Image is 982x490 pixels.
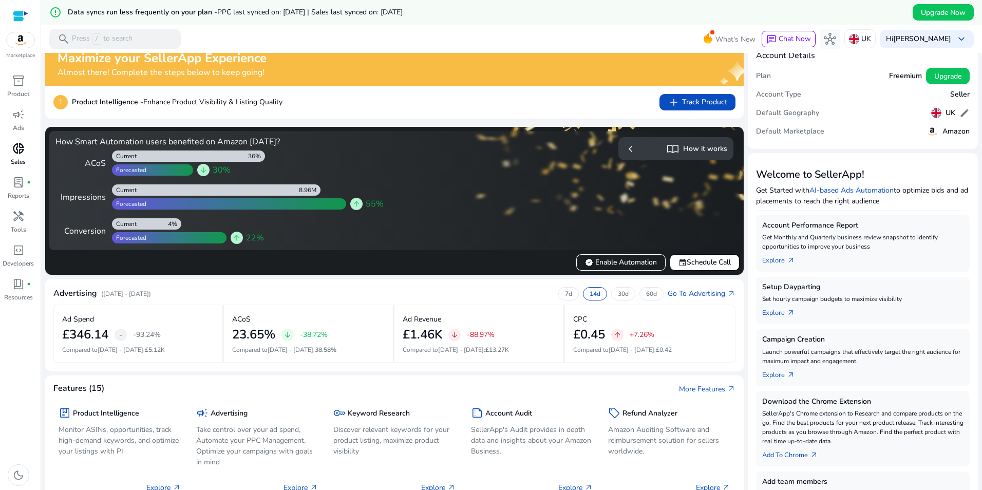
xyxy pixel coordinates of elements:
span: arrow_outward [727,385,735,393]
span: keyboard_arrow_down [955,33,968,45]
div: Current [112,152,137,160]
span: Upgrade Now [921,7,966,18]
span: 38.58% [315,346,336,354]
a: Explorearrow_outward [762,366,803,380]
h4: Almost there! Complete the steps below to keep going! [58,68,267,78]
p: Get Started with to optimize bids and ad placements to reach the right audience [756,185,970,206]
p: Ad Spend [62,314,94,325]
a: Explorearrow_outward [762,251,803,266]
p: ACoS [232,314,251,325]
p: Hi [886,35,951,43]
h4: Advertising [53,289,97,298]
h5: Seller [950,90,970,99]
span: sell [608,407,620,419]
p: 14d [590,290,600,298]
span: Enable Automation [585,257,657,268]
button: hub [820,29,840,49]
span: arrow_outward [787,371,795,379]
span: arrow_upward [233,234,241,242]
p: Tools [11,225,26,234]
h2: Maximize your SellerApp Experience [58,51,267,66]
h4: Account Details [756,51,815,61]
span: - [119,329,123,341]
a: Go To Advertisingarrow_outward [668,288,735,299]
h2: £0.45 [573,327,605,342]
b: Product Intelligence - [72,97,143,107]
span: [DATE] - [DATE] [609,346,654,354]
span: arrow_outward [787,309,795,317]
p: Set hourly campaign budgets to maximize visibility [762,294,964,304]
span: donut_small [12,142,25,155]
span: Schedule Call [678,257,731,268]
div: ACoS [55,157,106,169]
h5: Setup Dayparting [762,283,964,292]
span: arrow_outward [727,290,735,298]
span: arrow_downward [199,166,207,174]
span: Track Product [668,96,727,108]
span: verified [585,258,593,267]
button: chatChat Now [762,31,816,47]
h3: Welcome to SellerApp! [756,168,970,181]
span: edit [959,108,970,118]
span: [DATE] - [DATE] [268,346,313,354]
p: Press to search [72,33,133,45]
p: +7.26% [630,331,654,338]
span: Chat Now [779,34,811,44]
p: Enhance Product Visibility & Listing Quality [72,97,282,107]
h2: £346.14 [62,327,108,342]
p: Resources [4,293,33,302]
span: 22% [246,232,264,244]
div: Conversion [55,225,106,237]
h5: Default Marketplace [756,127,824,136]
h5: Campaign Creation [762,335,964,344]
h5: Data syncs run less frequently on your plan - [68,8,403,17]
div: 8.96M [299,186,320,194]
a: Explorearrow_outward [762,304,803,318]
span: 30% [213,164,231,176]
p: Reports [8,191,29,200]
span: book_4 [12,278,25,290]
h5: UK [946,109,955,118]
h5: Default Geography [756,109,819,118]
p: -93.24% [133,331,161,338]
p: Launch powerful campaigns that effectively target the right audience for maximum impact and engag... [762,347,964,366]
span: 55% [366,198,384,210]
div: Forecasted [112,166,146,174]
span: hub [824,33,836,45]
p: CPC [573,314,587,325]
p: Ad Revenue [403,314,441,325]
div: Forecasted [112,234,146,242]
img: amazon.svg [7,32,34,48]
h5: Add team members [762,478,964,486]
img: uk.svg [931,108,941,118]
button: addTrack Product [659,94,735,110]
span: add [668,96,680,108]
h2: £1.46K [403,327,442,342]
span: fiber_manual_record [27,180,31,184]
a: AI-based Ads Automation [809,185,894,195]
p: Marketplace [6,52,35,60]
span: £13.27K [485,346,509,354]
p: UK [861,30,871,48]
p: Developers [3,259,34,268]
h5: Plan [756,72,771,81]
span: handyman [12,210,25,222]
span: lab_profile [12,176,25,189]
p: -38.72% [300,331,328,338]
p: Amazon Auditing Software and reimbursement solution for sellers worldwide. [608,424,730,457]
p: Compared to : [573,345,727,354]
p: Compared to : [403,345,555,354]
span: £5.12K [145,346,165,354]
span: PPC last synced on: [DATE] | Sales last synced on: [DATE] [217,7,403,17]
h5: Freemium [889,72,922,81]
p: SellerApp's Chrome extension to Research and compare products on the go. Find the best products f... [762,409,964,446]
div: Impressions [55,191,106,203]
p: SellerApp's Audit provides in depth data and insights about your Amazon Business. [471,424,593,457]
button: Upgrade [926,68,970,84]
h5: Amazon [942,127,970,136]
h5: Download the Chrome Extension [762,398,964,406]
span: inventory_2 [12,74,25,87]
p: Compared to : [232,345,385,354]
span: chat [766,34,777,45]
span: arrow_upward [613,331,621,339]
